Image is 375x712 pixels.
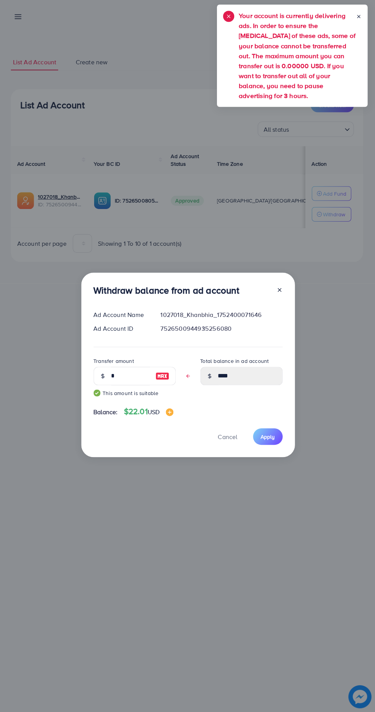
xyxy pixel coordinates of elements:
img: image [166,410,174,417]
h4: $22.01 [125,408,174,418]
button: Cancel [209,429,247,446]
span: Balance: [95,409,119,418]
label: Total balance in ad account [201,359,269,366]
label: Transfer amount [95,359,135,366]
div: 1027018_Khanbhia_1752400071646 [155,312,289,321]
div: Ad Account Name [88,312,155,321]
h5: Your account is currently delivering ads. In order to ensure the [MEDICAL_DATA] of these ads, som... [239,14,356,103]
div: Ad Account ID [88,326,155,335]
img: guide [95,391,101,398]
h3: Withdraw balance from ad account [95,287,240,298]
span: USD [148,409,160,417]
button: Apply [253,429,283,446]
span: Cancel [218,434,238,442]
small: This amount is suitable [95,390,176,398]
span: Apply [261,434,275,442]
img: image [156,373,170,382]
div: 7526500944935256080 [155,326,289,335]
